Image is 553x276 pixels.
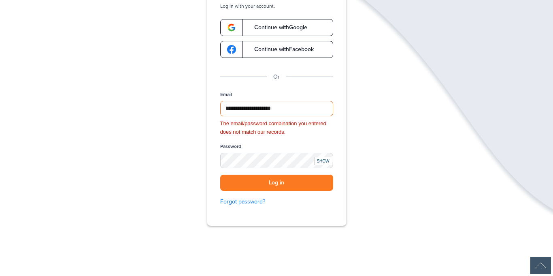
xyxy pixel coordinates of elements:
button: Log in [220,175,333,191]
img: google-logo [227,45,236,54]
label: Email [220,91,232,98]
div: Scroll Back to Top [530,257,551,274]
label: Password [220,143,241,150]
input: Password [220,153,333,168]
input: Email [220,101,333,116]
a: Forgot password? [220,197,333,206]
div: The email/password combination you entered does not match our records. [220,120,333,137]
span: Continue with Facebook [246,47,314,52]
p: Or [273,73,280,81]
img: google-logo [227,23,236,32]
span: Continue with Google [246,25,307,30]
div: SHOW [314,157,332,165]
a: google-logoContinue withFacebook [220,41,333,58]
img: Back to Top [530,257,551,274]
p: Log in with your account. [220,3,333,9]
a: google-logoContinue withGoogle [220,19,333,36]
